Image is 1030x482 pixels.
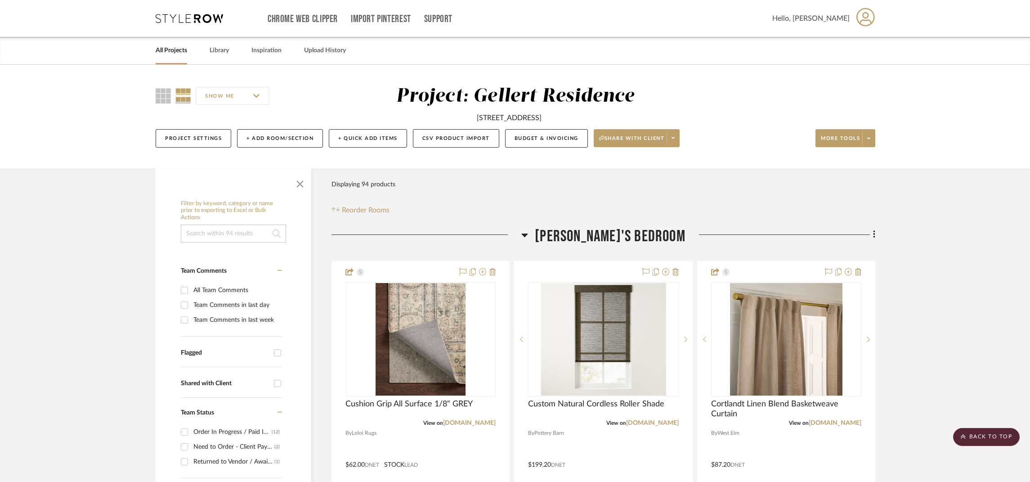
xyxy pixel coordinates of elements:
[376,283,466,396] img: Cushion Grip All Surface 1/8" GREY
[528,399,664,409] span: Custom Natural Cordless Roller Shade
[331,205,390,216] button: Reorder Rooms
[156,45,187,57] a: All Projects
[535,227,685,246] span: [PERSON_NAME]'s Bedroom
[528,429,534,437] span: By
[193,298,280,312] div: Team Comments in last day
[274,440,280,454] div: (2)
[181,200,286,221] h6: Filter by keyword, category or name prior to exporting to Excel or Bulk Actions
[772,13,850,24] span: Hello, [PERSON_NAME]
[711,429,717,437] span: By
[534,429,564,437] span: Pottery Barn
[181,349,269,357] div: Flagged
[626,420,679,426] a: [DOMAIN_NAME]
[815,129,875,147] button: More tools
[599,135,665,149] span: Share with client
[528,283,678,396] div: 0
[181,268,227,274] span: Team Comments
[345,399,473,409] span: Cushion Grip All Surface 1/8" GREY
[156,129,231,148] button: Project Settings
[268,15,338,23] a: Chrome Web Clipper
[193,425,272,439] div: Order In Progress / Paid In Full w/ Freight, No Balance due
[181,225,286,243] input: Search within 94 results
[443,420,496,426] a: [DOMAIN_NAME]
[331,176,395,194] div: Displaying 94 products
[193,313,280,327] div: Team Comments in last week
[345,429,352,437] span: By
[594,129,680,147] button: Share with client
[193,455,274,469] div: Returned to Vendor / Awaiting Replacement
[193,283,280,297] div: All Team Comments
[181,380,269,387] div: Shared with Client
[717,429,739,437] span: West Elm
[809,420,861,426] a: [DOMAIN_NAME]
[789,420,809,426] span: View on
[413,129,499,148] button: CSV Product Import
[251,45,282,57] a: Inspiration
[272,425,280,439] div: (12)
[274,455,280,469] div: (1)
[210,45,229,57] a: Library
[424,15,452,23] a: Support
[396,87,634,106] div: Project: Gellert Residence
[237,129,323,148] button: + Add Room/Section
[541,283,666,396] img: Custom Natural Cordless Roller Shade
[505,129,588,148] button: Budget & Invoicing
[953,428,1020,446] scroll-to-top-button: BACK TO TOP
[351,15,411,23] a: Import Pinterest
[711,399,861,419] span: Cortlandt Linen Blend Basketweave Curtain
[346,283,495,396] div: 0
[352,429,376,437] span: Loloi Rugs
[730,283,842,396] img: Cortlandt Linen Blend Basketweave Curtain
[477,113,542,123] div: [STREET_ADDRESS]
[606,420,626,426] span: View on
[329,129,407,148] button: + Quick Add Items
[291,173,309,191] button: Close
[342,205,390,216] span: Reorder Rooms
[821,135,860,149] span: More tools
[181,410,214,416] span: Team Status
[423,420,443,426] span: View on
[304,45,346,57] a: Upload History
[193,440,274,454] div: Need to Order - Client Payment Received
